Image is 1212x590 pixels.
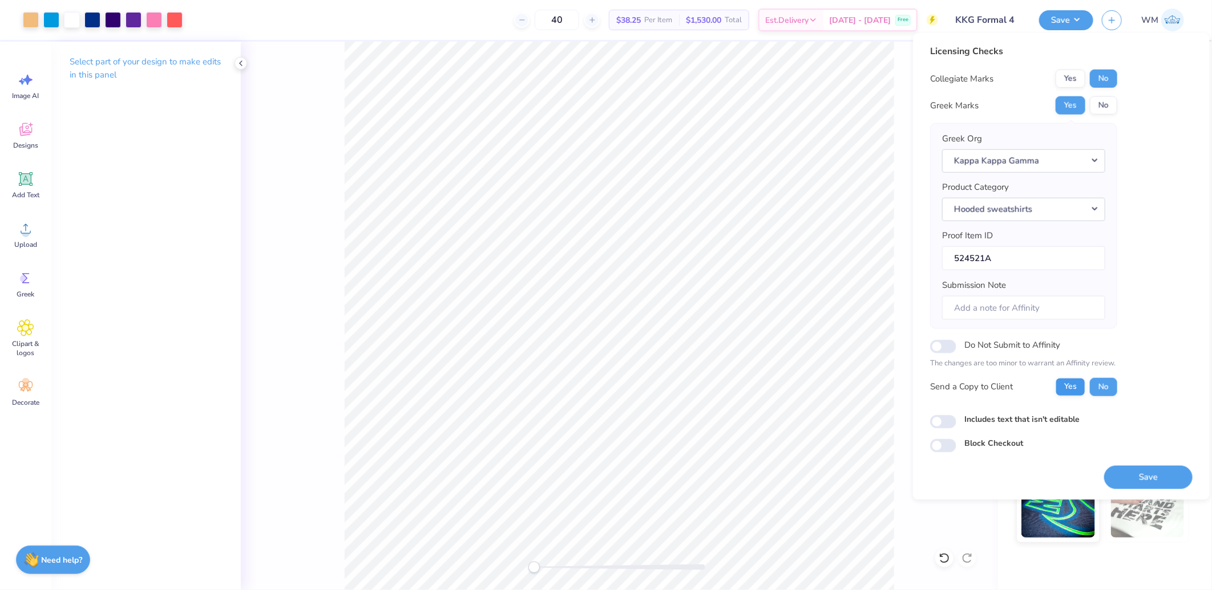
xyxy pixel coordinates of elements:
input: – – [535,10,579,30]
div: Send a Copy to Client [930,380,1013,393]
img: Glow in the Dark Ink [1021,481,1095,538]
span: Designs [13,141,38,150]
label: Block Checkout [964,437,1023,449]
span: Total [725,14,742,26]
img: Wilfredo Manabat [1161,9,1184,31]
p: Select part of your design to make edits in this panel [70,55,223,82]
button: Save [1039,10,1093,30]
p: The changes are too minor to warrant an Affinity review. [930,358,1117,369]
label: Includes text that isn't editable [964,413,1080,425]
img: Water based Ink [1111,481,1185,538]
button: Yes [1056,377,1085,396]
div: Greek Marks [930,99,979,112]
span: Per Item [644,14,672,26]
button: Hooded sweatshirts [942,197,1105,221]
div: Collegiate Marks [930,72,993,86]
span: WM [1141,14,1158,27]
button: No [1090,96,1117,115]
label: Proof Item ID [942,229,993,242]
span: Free [898,16,908,24]
button: Yes [1056,96,1085,115]
label: Product Category [942,181,1009,194]
label: Submission Note [942,279,1006,292]
span: [DATE] - [DATE] [829,14,891,26]
button: Yes [1056,70,1085,88]
span: Est. Delivery [765,14,809,26]
button: Save [1104,465,1193,489]
span: Upload [14,240,37,249]
div: Licensing Checks [930,44,1117,58]
a: WM [1136,9,1189,31]
label: Do Not Submit to Affinity [964,337,1060,352]
button: No [1090,377,1117,396]
span: Decorate [12,398,39,407]
span: Clipart & logos [7,339,45,357]
div: Accessibility label [528,561,540,573]
strong: Need help? [42,555,83,565]
button: Kappa Kappa Gamma [942,149,1105,172]
button: No [1090,70,1117,88]
span: $38.25 [616,14,641,26]
span: Image AI [13,91,39,100]
label: Greek Org [942,132,982,145]
input: Add a note for Affinity [942,295,1105,320]
input: Untitled Design [947,9,1031,31]
span: Add Text [12,190,39,200]
span: $1,530.00 [686,14,721,26]
span: Greek [17,290,35,299]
